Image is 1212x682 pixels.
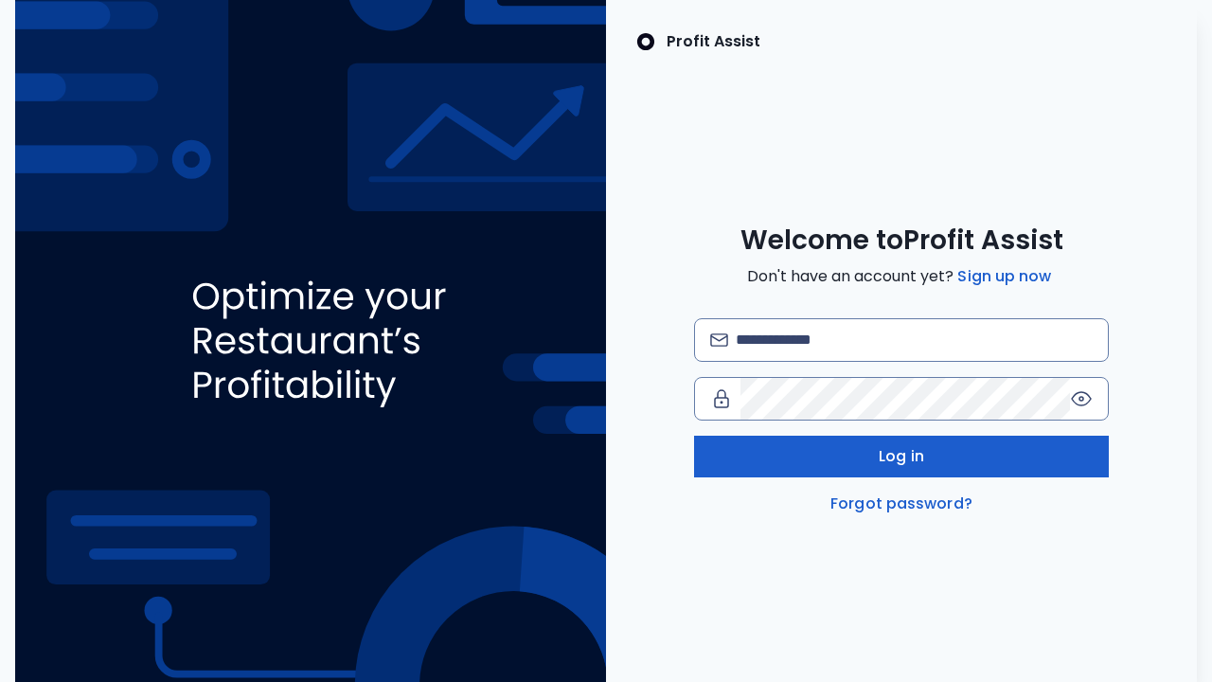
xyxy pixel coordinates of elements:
a: Sign up now [954,265,1055,288]
p: Profit Assist [667,30,760,53]
a: Forgot password? [827,493,976,515]
img: email [710,333,728,348]
span: Welcome to Profit Assist [740,224,1063,258]
span: Log in [879,445,924,468]
span: Don't have an account yet? [747,265,1055,288]
button: Log in [694,436,1108,477]
img: SpotOn Logo [636,30,655,53]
